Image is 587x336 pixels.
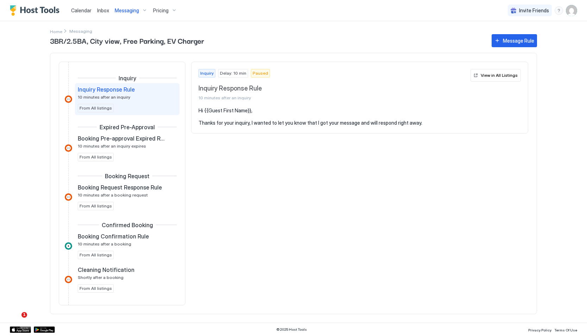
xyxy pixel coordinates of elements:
span: Shortly after a booking [78,275,124,280]
span: Invite Friends [519,7,549,14]
span: Inquiry Response Rule [198,85,468,93]
span: Pricing [153,7,169,14]
span: Calendar [71,7,91,13]
span: From All listings [80,285,112,292]
span: 10 minutes after an inquiry expires [78,143,146,149]
span: 3BR/2.5BA, City view, Free Parking, EV Charger [50,35,485,46]
span: Delay: 10 min [220,70,246,76]
span: From All listings [80,252,112,258]
span: Paused [253,70,268,76]
span: Terms Of Use [554,328,577,332]
span: 1 [21,312,27,318]
span: Booking Request Response Rule [78,184,162,191]
span: Home [50,29,62,34]
span: From All listings [80,154,112,160]
div: Message Rule [503,37,534,44]
span: Booking Request [105,173,150,180]
a: Google Play Store [34,326,55,333]
span: Booking Pre-approval Expired Rule [78,135,165,142]
span: 10 minutes after an inquiry [78,94,130,100]
div: menu [555,6,563,15]
span: From All listings [80,203,112,209]
div: User profile [566,5,577,16]
span: 10 minutes after a booking [78,241,131,247]
span: Messaging [115,7,139,14]
span: Cleaning Notification [78,266,134,273]
a: Terms Of Use [554,326,577,333]
span: 10 minutes after a booking request [78,192,148,198]
button: View in All Listings [471,69,521,82]
a: Inbox [97,7,109,14]
div: Breadcrumb [50,27,62,35]
pre: Hi {{Guest First Name}}, Thanks for your inquiry, I wanted to let you know that I got your messag... [198,107,521,126]
a: Calendar [71,7,91,14]
span: © 2025 Host Tools [276,327,307,332]
span: Inquiry [119,75,136,82]
a: Host Tools Logo [10,5,63,16]
span: 10 minutes after an inquiry [198,95,468,100]
a: Home [50,27,62,35]
button: Message Rule [492,34,537,47]
iframe: Intercom live chat [7,312,24,329]
span: From All listings [80,105,112,111]
span: Expired Pre-Approval [100,124,155,131]
span: Confirmed Booking [102,222,153,229]
div: View in All Listings [481,72,518,79]
span: Privacy Policy [528,328,551,332]
span: Inquiry Response Rule [78,86,135,93]
span: Inquiry [200,70,214,76]
a: App Store [10,326,31,333]
span: Breadcrumb [69,29,92,34]
span: Inbox [97,7,109,13]
a: Privacy Policy [528,326,551,333]
span: Booking Confirmation Rule [78,233,149,240]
